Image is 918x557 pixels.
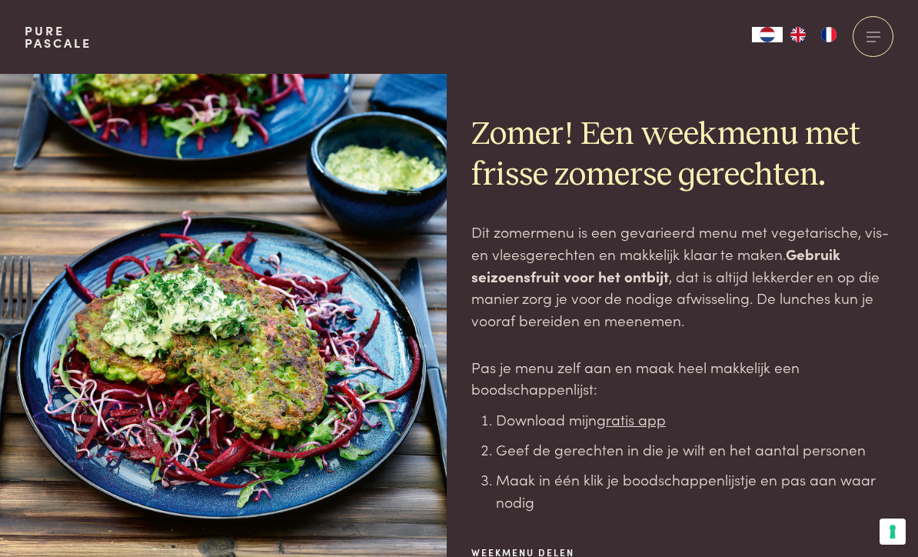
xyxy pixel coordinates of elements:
[471,356,893,400] p: Pas je menu zelf aan en maak heel makkelijk een boodschappenlijst:
[783,27,844,42] ul: Language list
[496,439,893,461] li: Geef de gerechten in die je wilt en het aantal personen
[752,27,844,42] aside: Language selected: Nederlands
[25,25,91,49] a: PurePascale
[752,27,783,42] a: NL
[471,243,840,286] strong: Gebruik seizoensfruit voor het ontbijt
[813,27,844,42] a: FR
[496,409,893,431] li: Download mijn
[496,469,893,512] li: Maak in één klik je boodschappenlijstje en pas aan waar nodig
[880,519,906,545] button: Uw voorkeuren voor toestemming voor trackingtechnologieën
[471,221,893,331] p: Dit zomermenu is een gevarieerd menu met vegetarische, vis- en vleesgerechten en makkelijk klaar ...
[752,27,783,42] div: Language
[471,115,893,196] h2: Zomer! Een weekmenu met frisse zomerse gerechten.
[783,27,813,42] a: EN
[597,409,666,429] a: gratis app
